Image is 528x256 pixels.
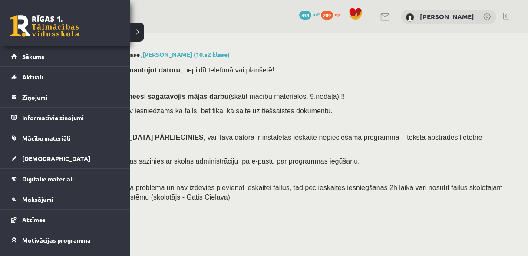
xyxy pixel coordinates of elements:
span: Ja Tev ir radusies tehniska problēma un nav izdevies pievienot ieskaitei failus, tad pēc ieskaite... [52,184,503,201]
img: Anastasija Smirnova [406,13,414,22]
span: Digitālie materiāli [22,175,74,183]
span: Ja Tev nav šīs programmas sazinies ar skolas administrāciju pa e-pastu par programmas iegūšanu. [52,158,360,165]
a: Sākums [11,46,119,66]
span: - mājasdarbs nav iesniedzams kā fails, bet tikai kā saite uz tiešsaistes dokumentu. [52,107,333,115]
a: Motivācijas programma [11,230,119,250]
legend: Maksājumi [22,189,119,209]
a: [PERSON_NAME] (10.a2 klase) [142,50,230,58]
h2: Datorika 1.ieskaite 10.a2 klase , [52,51,511,58]
span: mP [313,11,320,18]
span: (skatīt mācību materiālos, 9.nodaļa)!!! [228,93,345,100]
a: Atzīmes [11,210,119,230]
a: [PERSON_NAME] [420,12,474,21]
a: Rīgas 1. Tālmācības vidusskola [10,15,79,37]
span: Ieskaite jāpilda , nepildīt telefonā vai planšetē! [52,66,274,74]
a: Digitālie materiāli [11,169,119,189]
a: 334 mP [299,11,320,18]
a: Mācību materiāli [11,128,119,148]
span: xp [334,11,340,18]
a: Aktuāli [11,67,119,87]
a: Maksājumi [11,189,119,209]
span: , vai Tavā datorā ir instalētas ieskaitē nepieciešamā programma – teksta apstrādes lietotne (Micr... [52,134,482,151]
span: 334 [299,11,311,20]
span: [DEMOGRAPHIC_DATA] [22,154,90,162]
span: Nesāc pildīt ieskaiti, ja neesi sagatavojis mājas darbu [52,93,228,100]
span: Mācību materiāli [22,134,70,142]
span: Sākums [22,53,44,60]
a: Ziņojumi [11,87,119,107]
span: Motivācijas programma [22,236,91,244]
span: Atzīmes [22,216,46,223]
a: 289 xp [321,11,344,18]
a: [DEMOGRAPHIC_DATA] [11,148,119,168]
b: , TIKAI izmantojot datoru [98,66,180,74]
a: Informatīvie ziņojumi [11,108,119,128]
span: Aktuāli [22,73,43,81]
legend: Informatīvie ziņojumi [22,108,119,128]
span: 289 [321,11,333,20]
legend: Ziņojumi [22,87,119,107]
